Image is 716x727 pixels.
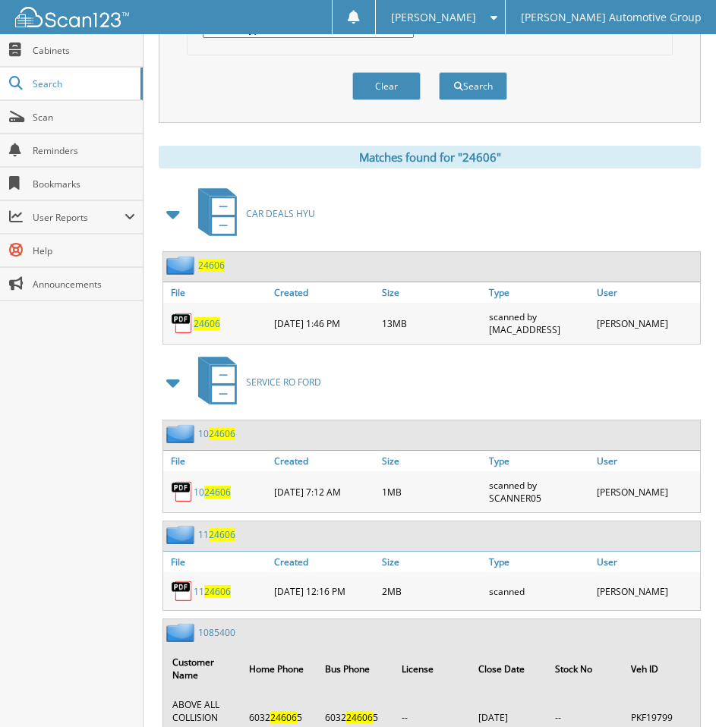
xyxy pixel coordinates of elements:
[317,647,393,691] th: Bus Phone
[378,282,485,303] a: Size
[485,307,592,340] div: scanned by [MAC_ADDRESS]
[593,282,700,303] a: User
[189,184,315,244] a: CAR DEALS HYU
[521,13,702,22] span: [PERSON_NAME] Automotive Group
[198,626,235,639] a: 1085400
[198,259,225,272] a: 24606
[33,244,135,257] span: Help
[378,307,485,340] div: 13MB
[391,13,476,22] span: [PERSON_NAME]
[270,552,377,572] a: Created
[439,72,507,100] button: Search
[33,178,135,190] span: Bookmarks
[163,451,270,471] a: File
[209,427,235,440] span: 24606
[246,376,321,389] span: SERVICE RO FORD
[33,211,125,224] span: User Reports
[270,282,377,303] a: Created
[593,307,700,340] div: [PERSON_NAME]
[270,475,377,508] div: [DATE] 7:12 AM
[33,44,135,57] span: Cabinets
[171,312,194,335] img: PDF.png
[485,552,592,572] a: Type
[485,475,592,508] div: scanned by SCANNER05
[194,585,231,598] a: 1124606
[163,552,270,572] a: File
[270,451,377,471] a: Created
[270,711,297,724] span: 24606
[394,647,469,691] th: License
[166,256,198,275] img: folder2.png
[194,486,231,499] a: 1024606
[165,647,240,691] th: Customer Name
[194,317,220,330] a: 24606
[378,552,485,572] a: Size
[198,528,235,541] a: 1124606
[485,576,592,606] div: scanned
[33,278,135,291] span: Announcements
[166,525,198,544] img: folder2.png
[171,580,194,603] img: PDF.png
[270,576,377,606] div: [DATE] 12:16 PM
[198,427,235,440] a: 1024606
[378,451,485,471] a: Size
[171,480,194,503] img: PDF.png
[378,475,485,508] div: 1MB
[593,576,700,606] div: [PERSON_NAME]
[33,111,135,124] span: Scan
[159,146,701,168] div: Matches found for "24606"
[241,647,317,691] th: Home Phone
[204,585,231,598] span: 24606
[485,451,592,471] a: Type
[471,647,546,691] th: Close Date
[166,424,198,443] img: folder2.png
[378,576,485,606] div: 2MB
[33,77,133,90] span: Search
[593,475,700,508] div: [PERSON_NAME]
[352,72,421,100] button: Clear
[204,486,231,499] span: 24606
[15,7,129,27] img: scan123-logo-white.svg
[623,647,699,691] th: Veh ID
[209,528,235,541] span: 24606
[640,654,716,727] iframe: Chat Widget
[346,711,373,724] span: 24606
[593,552,700,572] a: User
[163,282,270,303] a: File
[33,144,135,157] span: Reminders
[166,623,198,642] img: folder2.png
[270,307,377,340] div: [DATE] 1:46 PM
[189,352,321,412] a: SERVICE RO FORD
[547,647,623,691] th: Stock No
[593,451,700,471] a: User
[246,207,315,220] span: CAR DEALS HYU
[485,282,592,303] a: Type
